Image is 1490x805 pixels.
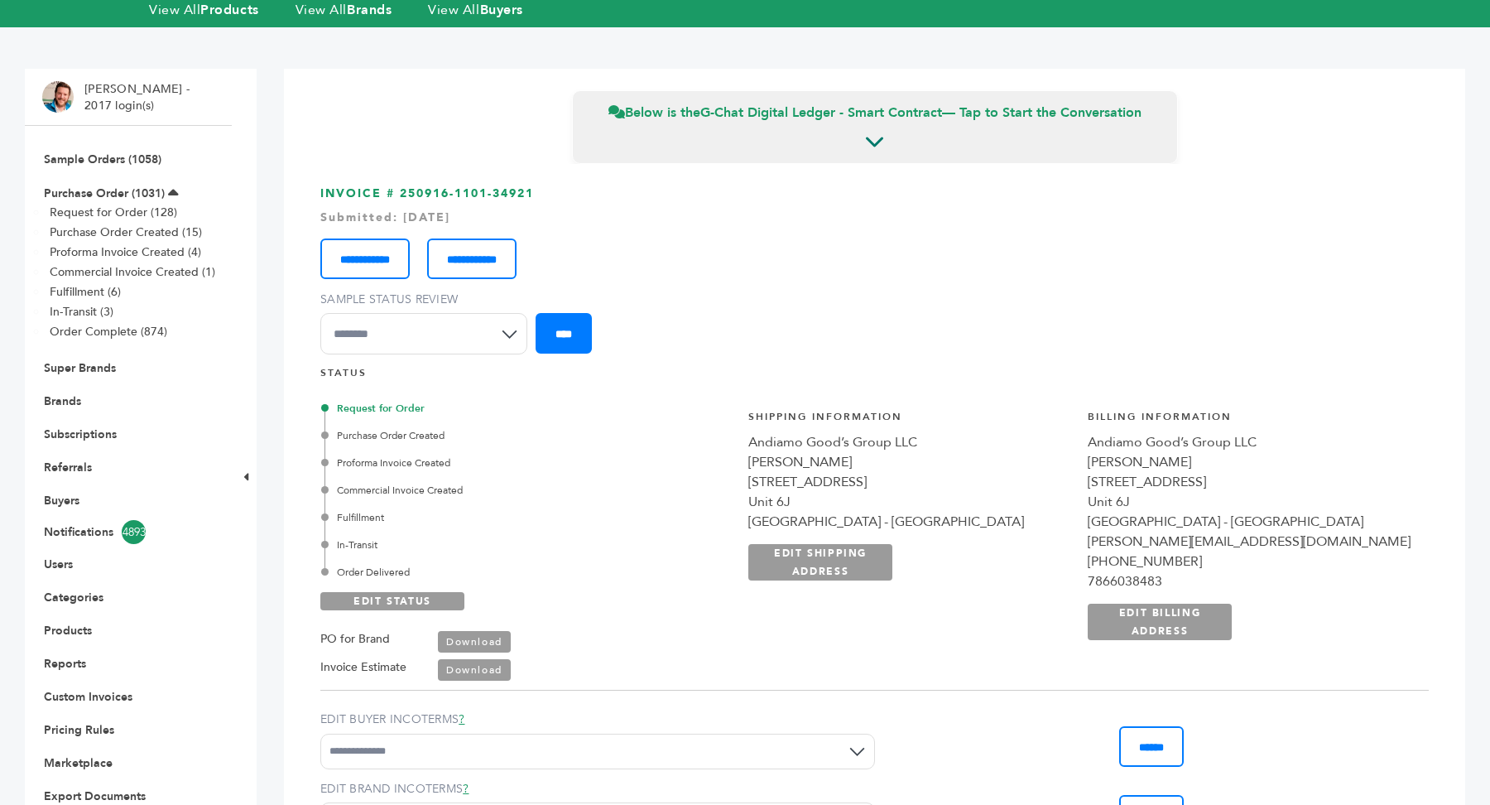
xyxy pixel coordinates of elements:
div: [PERSON_NAME][EMAIL_ADDRESS][DOMAIN_NAME] [1088,532,1411,552]
div: Proforma Invoice Created [324,456,709,470]
div: [PERSON_NAME] [748,452,1071,472]
div: Unit 6J [1088,492,1411,512]
a: EDIT SHIPPING ADDRESS [748,544,892,581]
div: Request for Order [324,401,709,416]
div: Purchase Order Created [324,428,709,443]
div: Commercial Invoice Created [324,483,709,498]
strong: Brands [347,1,392,19]
h3: INVOICE # 250916-1101-34921 [320,186,1429,367]
div: In-Transit [324,537,709,552]
div: [GEOGRAPHIC_DATA] - [GEOGRAPHIC_DATA] [748,512,1071,532]
div: [PERSON_NAME] [1088,452,1411,472]
h4: Billing Information [1088,410,1411,432]
a: ? [459,711,464,727]
div: [STREET_ADDRESS] [1088,472,1411,492]
a: EDIT STATUS [320,592,464,610]
a: Export Documents [44,788,146,804]
a: Proforma Invoice Created (4) [50,244,201,260]
a: Subscriptions [44,427,117,442]
div: [PHONE_NUMBER] [1088,552,1411,571]
a: Sample Orders (1058) [44,152,161,167]
a: Products [44,623,92,639]
a: EDIT BILLING ADDRESS [1088,604,1232,640]
a: Download [438,659,511,681]
strong: Buyers [480,1,523,19]
label: EDIT BRAND INCOTERMS [320,781,875,798]
a: Order Complete (874) [50,324,167,340]
a: ? [463,781,469,797]
strong: Products [200,1,258,19]
span: Below is the — Tap to Start the Conversation [608,104,1142,122]
a: Categories [44,590,103,605]
div: [STREET_ADDRESS] [748,472,1071,492]
a: Reports [44,656,86,672]
a: Custom Invoices [44,689,132,705]
div: Order Delivered [324,565,709,580]
a: Buyers [44,493,79,509]
div: Andiamo Good’s Group LLC [1088,432,1411,452]
span: 4893 [122,520,146,544]
div: Fulfillment [324,510,709,525]
h4: STATUS [320,366,1429,388]
label: EDIT BUYER INCOTERMS [320,711,875,728]
div: Unit 6J [748,492,1071,512]
label: PO for Brand [320,629,390,649]
label: Sample Status Review [320,292,536,308]
a: Users [44,557,73,572]
li: [PERSON_NAME] - 2017 login(s) [84,81,194,113]
a: Request for Order (128) [50,205,177,220]
div: 7866038483 [1088,571,1411,591]
a: Notifications4893 [44,520,213,544]
a: Purchase Order (1031) [44,186,165,201]
label: Invoice Estimate [320,658,406,677]
h4: Shipping Information [748,410,1071,432]
a: View AllBuyers [428,1,523,19]
a: View AllProducts [149,1,259,19]
a: Referrals [44,460,92,475]
a: Download [438,631,511,653]
div: Andiamo Good’s Group LLC [748,432,1071,452]
a: Pricing Rules [44,722,114,738]
a: Fulfillment (6) [50,284,121,300]
a: View AllBrands [296,1,392,19]
a: Brands [44,393,81,409]
div: Submitted: [DATE] [320,210,1429,226]
a: Marketplace [44,755,113,771]
strong: G-Chat Digital Ledger - Smart Contract [700,104,942,122]
a: Purchase Order Created (15) [50,224,202,240]
a: Commercial Invoice Created (1) [50,264,215,280]
a: Super Brands [44,360,116,376]
div: [GEOGRAPHIC_DATA] - [GEOGRAPHIC_DATA] [1088,512,1411,532]
a: In-Transit (3) [50,304,113,320]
